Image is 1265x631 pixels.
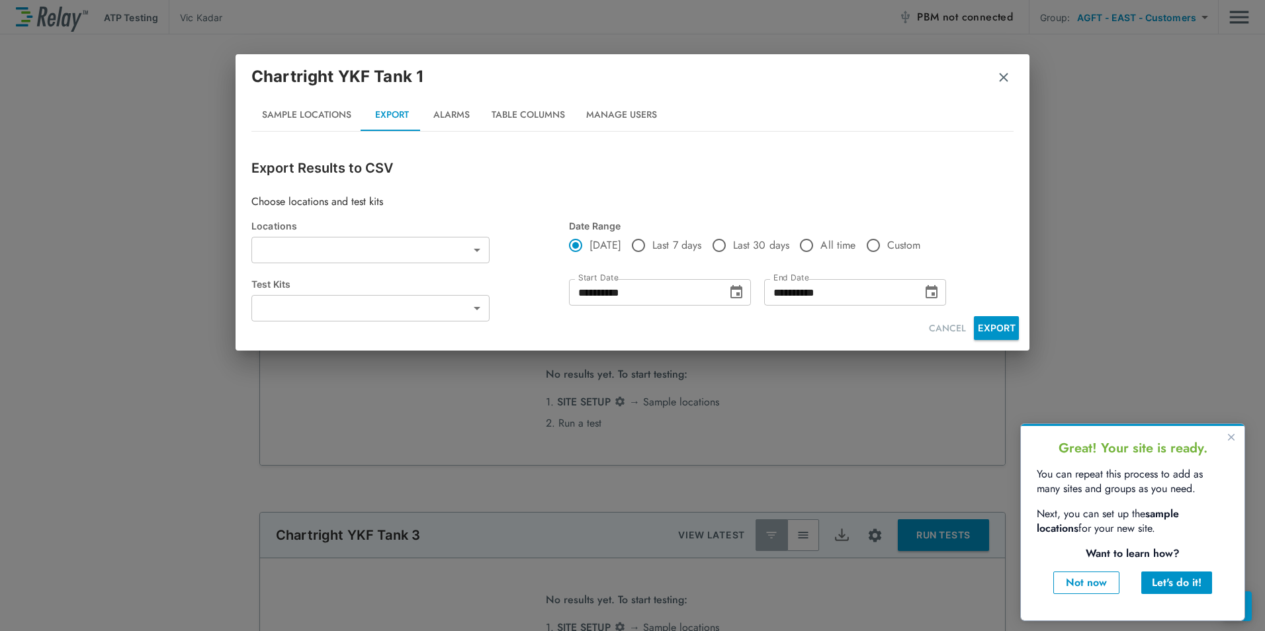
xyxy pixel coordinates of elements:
[924,316,971,341] button: CANCEL
[887,237,921,253] span: Custom
[578,273,618,282] label: Start Date
[251,278,569,290] div: Test Kits
[481,99,576,131] button: Table Columns
[251,194,1014,210] p: Choose locations and test kits
[652,237,702,253] span: Last 7 days
[251,220,569,231] div: Locations
[576,99,668,131] button: Manage Users
[251,65,424,89] p: Chartright YKF Tank 1
[1021,424,1244,620] iframe: bubble
[723,279,750,306] button: Choose date, selected date is Aug 22, 2025
[733,237,790,253] span: Last 30 days
[362,99,421,131] button: Export
[251,99,362,131] button: Sample Locations
[421,99,481,131] button: Alarms
[974,316,1019,340] button: EXPORT
[589,237,621,253] span: [DATE]
[997,71,1010,84] img: Remove
[251,158,1014,178] p: Export Results to CSV
[569,220,950,231] div: Date Range
[918,279,945,306] button: Choose date, selected date is Aug 22, 2025
[820,237,855,253] span: All time
[773,273,808,282] label: End Date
